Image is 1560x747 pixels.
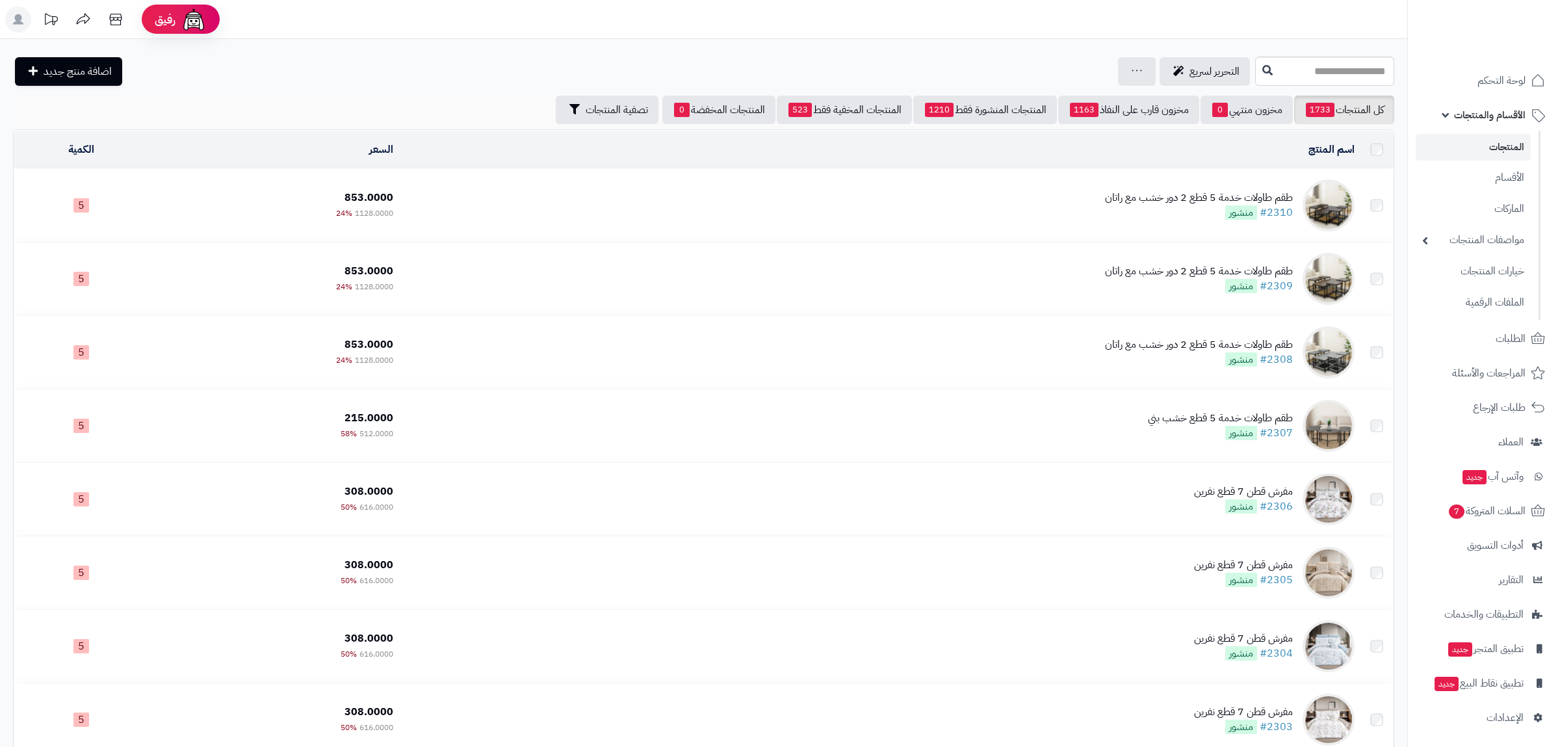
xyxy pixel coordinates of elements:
span: التقارير [1499,571,1524,589]
a: #2305 [1260,572,1293,588]
a: التقارير [1416,564,1552,596]
a: مواصفات المنتجات [1416,226,1531,254]
span: 308.0000 [344,484,393,499]
div: مفرش قطن 7 قطع نفرين [1194,631,1293,646]
img: طقم طاولات خدمة 5 قطع 2 دور خشب مع راتان [1303,253,1355,305]
a: المنتجات المخفية فقط523 [777,96,912,124]
span: 853.0000 [344,263,393,279]
a: خيارات المنتجات [1416,257,1531,285]
span: اضافة منتج جديد [44,64,112,79]
span: 24% [336,207,352,219]
span: 523 [788,103,812,117]
a: اضافة منتج جديد [15,57,122,86]
a: تطبيق المتجرجديد [1416,633,1552,664]
span: 5 [73,419,89,433]
span: السلات المتروكة [1448,502,1526,520]
img: مفرش قطن 7 قطع نفرين [1303,547,1355,599]
span: لوحة التحكم [1477,72,1526,90]
span: 308.0000 [344,557,393,573]
span: أدوات التسويق [1467,536,1524,555]
span: 50% [341,575,357,586]
span: 7 [1448,504,1465,519]
span: 1128.0000 [355,281,393,293]
div: طقم طاولات خدمة 5 قطع خشب بني [1148,411,1293,426]
span: 308.0000 [344,704,393,720]
span: الإعدادات [1487,709,1524,727]
a: المراجعات والأسئلة [1416,358,1552,389]
a: #2309 [1260,278,1293,294]
span: 58% [341,428,357,439]
span: 50% [341,648,357,660]
span: تصفية المنتجات [586,102,648,118]
span: طلبات الإرجاع [1473,399,1526,417]
span: منشور [1225,352,1257,367]
span: التحرير لسريع [1189,64,1240,79]
span: منشور [1225,499,1257,514]
span: 5 [73,272,89,286]
a: التحرير لسريع [1160,57,1250,86]
span: منشور [1225,205,1257,220]
span: 616.0000 [359,501,393,513]
a: الإعدادات [1416,702,1552,733]
span: 24% [336,281,352,293]
span: جديد [1435,677,1459,691]
span: التطبيقات والخدمات [1444,605,1524,623]
span: 0 [674,103,690,117]
a: الماركات [1416,195,1531,223]
div: مفرش قطن 7 قطع نفرين [1194,558,1293,573]
span: 853.0000 [344,337,393,352]
span: الطلبات [1496,330,1526,348]
span: 512.0000 [359,428,393,439]
a: لوحة التحكم [1416,65,1552,96]
a: تحديثات المنصة [34,7,67,36]
img: طقم طاولات خدمة 5 قطع خشب بني [1303,400,1355,452]
a: #2304 [1260,646,1293,661]
a: السعر [369,142,393,157]
a: #2306 [1260,499,1293,514]
a: المنتجات المنشورة فقط1210 [913,96,1057,124]
div: طقم طاولات خدمة 5 قطع 2 دور خشب مع راتان [1105,264,1293,279]
span: جديد [1462,470,1487,484]
a: الملفات الرقمية [1416,289,1531,317]
span: 5 [73,345,89,360]
img: مفرش قطن 7 قطع نفرين [1303,694,1355,746]
a: #2303 [1260,719,1293,735]
span: تطبيق نقاط البيع [1433,674,1524,692]
span: تطبيق المتجر [1447,640,1524,658]
a: #2307 [1260,425,1293,441]
div: طقم طاولات خدمة 5 قطع 2 دور خشب مع راتان [1105,190,1293,205]
span: 24% [336,354,352,366]
span: العملاء [1498,433,1524,451]
img: مفرش قطن 7 قطع نفرين [1303,473,1355,525]
span: 616.0000 [359,722,393,733]
div: مفرش قطن 7 قطع نفرين [1194,484,1293,499]
span: 0 [1212,103,1228,117]
span: وآتس آب [1461,467,1524,486]
span: منشور [1225,279,1257,293]
span: 50% [341,501,357,513]
span: 1128.0000 [355,207,393,219]
span: منشور [1225,720,1257,734]
a: مخزون منتهي0 [1201,96,1293,124]
span: 616.0000 [359,575,393,586]
a: المنتجات المخفضة0 [662,96,775,124]
div: طقم طاولات خدمة 5 قطع 2 دور خشب مع راتان [1105,337,1293,352]
a: العملاء [1416,426,1552,458]
a: كل المنتجات1733 [1294,96,1394,124]
span: 1163 [1070,103,1098,117]
a: اسم المنتج [1308,142,1355,157]
span: 5 [73,639,89,653]
a: تطبيق نقاط البيعجديد [1416,668,1552,699]
a: وآتس آبجديد [1416,461,1552,492]
span: 5 [73,566,89,580]
span: 1733 [1306,103,1334,117]
span: المراجعات والأسئلة [1452,364,1526,382]
button: تصفية المنتجات [556,96,658,124]
a: طلبات الإرجاع [1416,392,1552,423]
a: مخزون قارب على النفاذ1163 [1058,96,1199,124]
span: 5 [73,713,89,727]
a: السلات المتروكة7 [1416,495,1552,527]
span: منشور [1225,646,1257,661]
a: أدوات التسويق [1416,530,1552,561]
span: 853.0000 [344,190,393,205]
